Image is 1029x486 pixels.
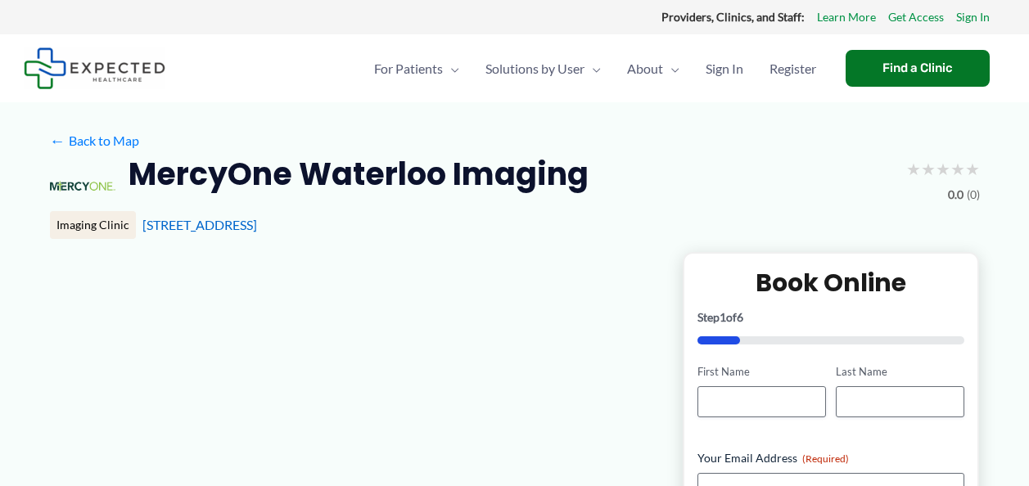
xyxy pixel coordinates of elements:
div: Imaging Clinic [50,211,136,239]
span: ← [50,133,65,148]
h2: MercyOne Waterloo Imaging [129,154,589,194]
span: Menu Toggle [663,40,679,97]
span: About [627,40,663,97]
a: AboutMenu Toggle [614,40,693,97]
span: 1 [720,310,726,324]
span: Menu Toggle [584,40,601,97]
span: Register [769,40,816,97]
h2: Book Online [697,267,965,299]
span: (Required) [802,452,849,465]
a: Solutions by UserMenu Toggle [472,40,614,97]
span: 6 [737,310,743,324]
nav: Primary Site Navigation [361,40,829,97]
a: For PatientsMenu Toggle [361,40,472,97]
a: Register [756,40,829,97]
label: Last Name [836,364,964,380]
span: (0) [967,184,980,205]
a: ←Back to Map [50,128,139,153]
span: Sign In [706,40,743,97]
a: Learn More [817,7,876,28]
a: Get Access [888,7,944,28]
img: Expected Healthcare Logo - side, dark font, small [24,47,165,89]
p: Step of [697,312,965,323]
label: First Name [697,364,826,380]
span: ★ [950,154,965,184]
span: ★ [936,154,950,184]
span: ★ [965,154,980,184]
span: ★ [906,154,921,184]
a: Sign In [693,40,756,97]
a: [STREET_ADDRESS] [142,217,257,232]
span: 0.0 [948,184,964,205]
span: ★ [921,154,936,184]
label: Your Email Address [697,450,965,466]
a: Find a Clinic [846,50,990,87]
a: Sign In [956,7,990,28]
span: Menu Toggle [443,40,459,97]
strong: Providers, Clinics, and Staff: [661,10,805,24]
span: Solutions by User [485,40,584,97]
span: For Patients [374,40,443,97]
